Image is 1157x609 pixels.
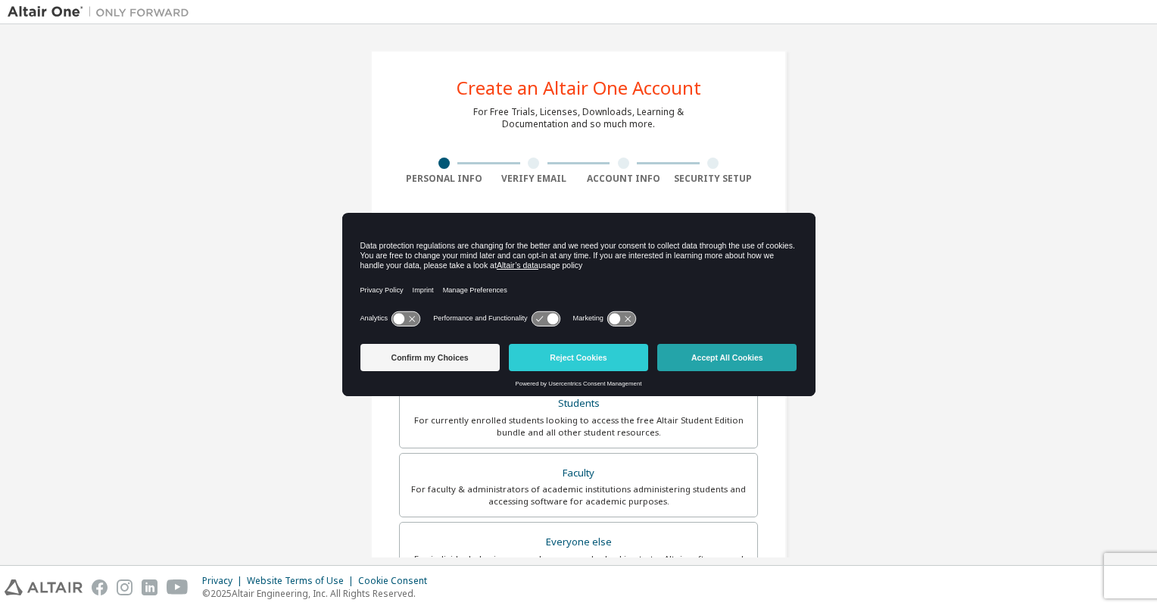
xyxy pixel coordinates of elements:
div: Personal Info [399,173,489,185]
div: Cookie Consent [358,575,436,587]
img: altair_logo.svg [5,579,83,595]
p: © 2025 Altair Engineering, Inc. All Rights Reserved. [202,587,436,600]
img: youtube.svg [167,579,189,595]
div: Account Info [578,173,669,185]
img: instagram.svg [117,579,133,595]
div: Students [409,393,748,414]
div: For faculty & administrators of academic institutions administering students and accessing softwa... [409,483,748,507]
div: For Free Trials, Licenses, Downloads, Learning & Documentation and so much more. [473,106,684,130]
div: Website Terms of Use [247,575,358,587]
div: Faculty [409,463,748,484]
div: Verify Email [489,173,579,185]
div: Security Setup [669,173,759,185]
img: Altair One [8,5,197,20]
img: linkedin.svg [142,579,157,595]
img: facebook.svg [92,579,108,595]
div: For currently enrolled students looking to access the free Altair Student Edition bundle and all ... [409,414,748,439]
div: For individuals, businesses and everyone else looking to try Altair software and explore our prod... [409,553,748,577]
div: Create an Altair One Account [457,79,701,97]
div: Everyone else [409,532,748,553]
div: Privacy [202,575,247,587]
